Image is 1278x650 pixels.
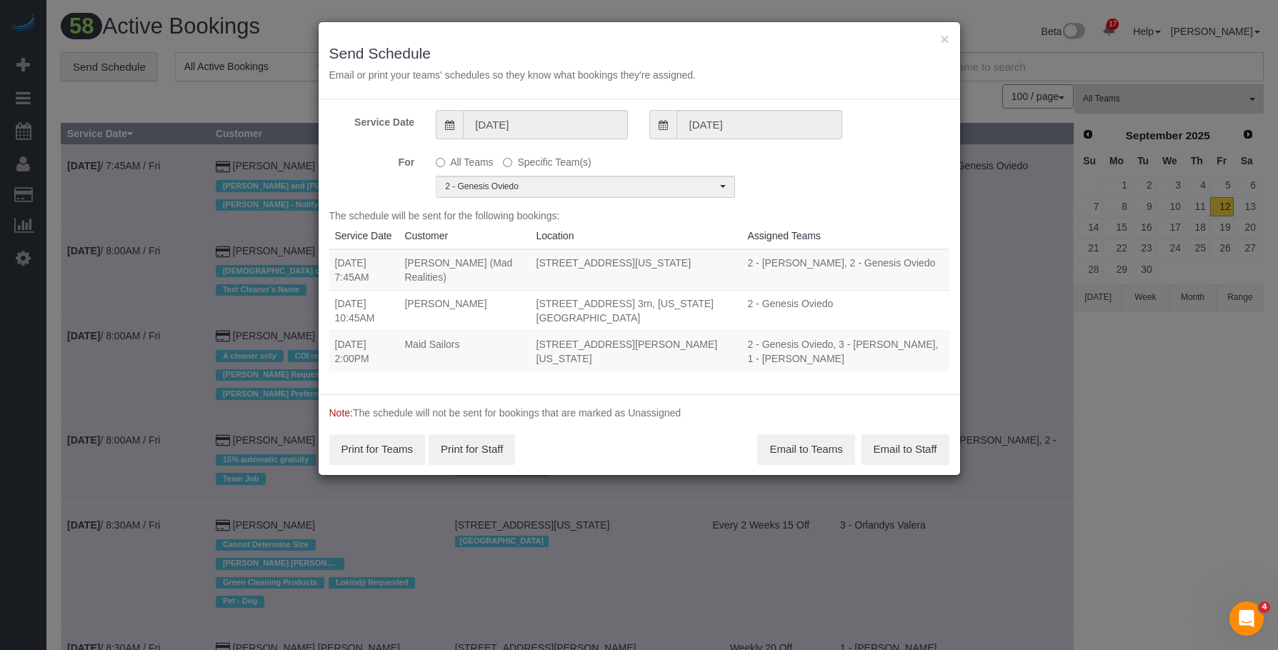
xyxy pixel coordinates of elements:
[757,434,854,464] button: Email to Teams
[531,290,742,331] td: [STREET_ADDRESS] 3rn, [US_STATE][GEOGRAPHIC_DATA]
[399,290,530,331] td: [PERSON_NAME]
[1229,601,1264,636] iframe: Intercom live chat
[445,181,717,193] span: 2 - Genesis Oviedo
[399,331,530,371] td: Maid Sailors
[742,223,949,249] th: Assigned Teams
[503,150,591,169] label: Specific Team(s)
[329,209,949,384] div: The schedule will be sent for the following bookings:
[329,45,949,61] h3: Send Schedule
[329,223,399,249] th: Service Date
[742,290,949,331] td: 2 - Genesis Oviedo
[677,110,842,139] input: To
[429,434,515,464] button: Print for Staff
[319,110,426,129] label: Service Date
[329,331,399,371] td: [DATE] 2:00PM
[862,434,949,464] button: Email to Staff
[329,68,949,82] p: Email or print your teams' schedules so they know what bookings they're assigned.
[436,158,445,167] input: All Teams
[399,249,530,291] td: [PERSON_NAME] (Mad Realities)
[399,223,530,249] th: Customer
[436,176,735,198] button: 2 - Genesis Oviedo
[329,407,353,419] span: Note:
[742,249,949,291] td: 2 - [PERSON_NAME], 2 - Genesis Oviedo
[531,249,742,291] td: [STREET_ADDRESS][US_STATE]
[1259,601,1270,613] span: 4
[436,176,735,198] ol: Choose Team(s)
[329,249,399,291] td: [DATE] 7:45AM
[319,150,426,169] label: For
[940,31,949,46] button: ×
[503,158,512,167] input: Specific Team(s)
[531,223,742,249] th: Location
[329,290,399,331] td: [DATE] 10:45AM
[531,331,742,371] td: [STREET_ADDRESS][PERSON_NAME][US_STATE]
[329,406,949,420] p: The schedule will not be sent for bookings that are marked as Unassigned
[329,434,426,464] button: Print for Teams
[742,331,949,371] td: 2 - Genesis Oviedo, 3 - [PERSON_NAME], 1 - [PERSON_NAME]
[436,150,493,169] label: All Teams
[463,110,628,139] input: From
